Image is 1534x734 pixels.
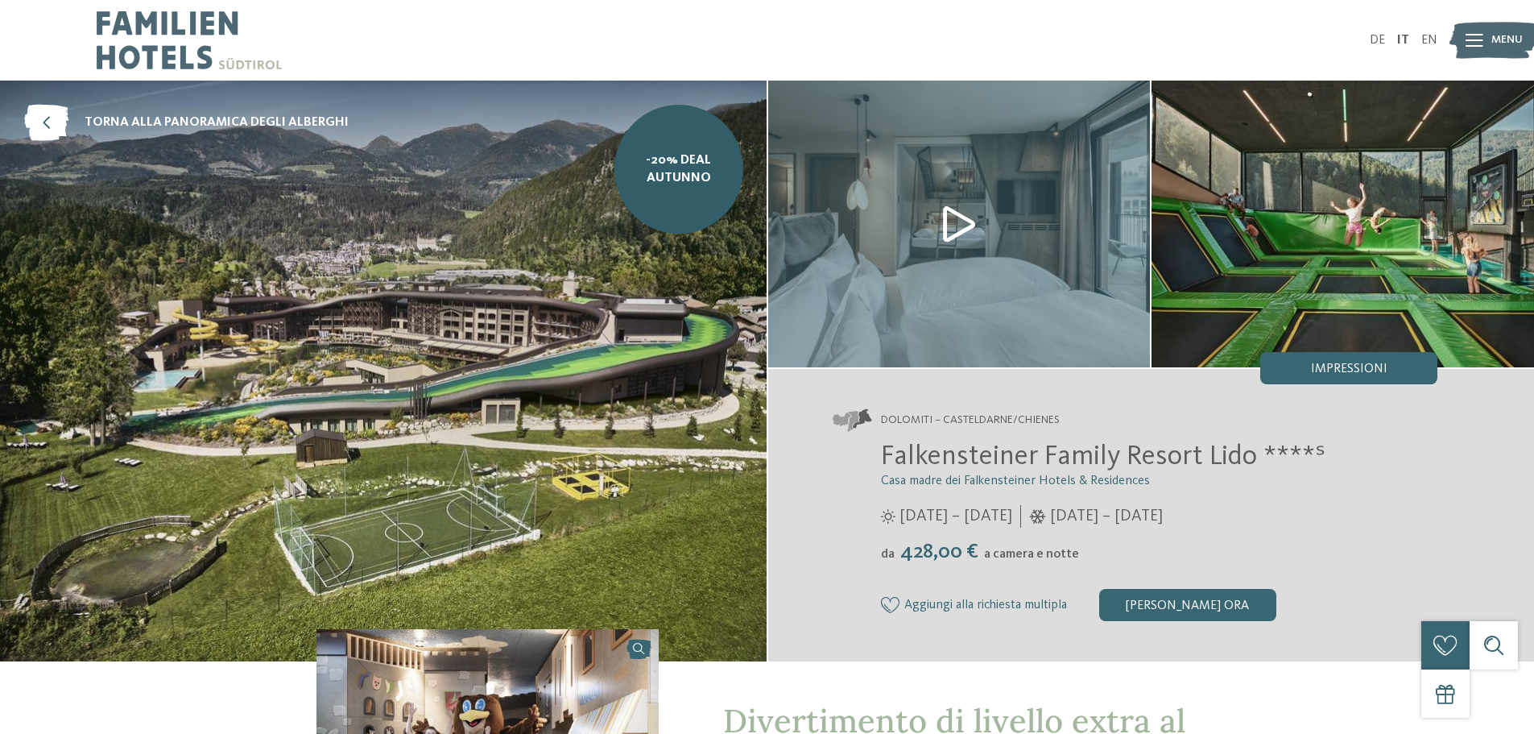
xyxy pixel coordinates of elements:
[768,81,1151,367] img: Il family hotel a Chienes dal fascino particolare
[881,475,1150,487] span: Casa madre dei Falkensteiner Hotels & Residences
[881,413,1060,429] span: Dolomiti – Casteldarne/Chienes
[881,548,895,561] span: da
[1311,363,1387,375] span: Impressioni
[1050,505,1163,528] span: [DATE] – [DATE]
[1029,509,1046,524] i: Orari d'apertura inverno
[896,541,982,562] span: 428,00 €
[881,509,895,524] i: Orari d'apertura estate
[1491,32,1523,48] span: Menu
[24,105,349,141] a: torna alla panoramica degli alberghi
[1421,34,1437,47] a: EN
[85,114,349,131] span: torna alla panoramica degli alberghi
[1099,589,1276,621] div: [PERSON_NAME] ora
[904,599,1067,613] span: Aggiungi alla richiesta multipla
[614,105,743,234] a: -20% Deal Autunno
[984,548,1079,561] span: a camera e notte
[881,442,1325,471] span: Falkensteiner Family Resort Lido ****ˢ
[1397,34,1409,47] a: IT
[899,505,1012,528] span: [DATE] – [DATE]
[626,151,731,188] span: -20% Deal Autunno
[1152,81,1534,367] img: Il family hotel a Chienes dal fascino particolare
[1370,34,1385,47] a: DE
